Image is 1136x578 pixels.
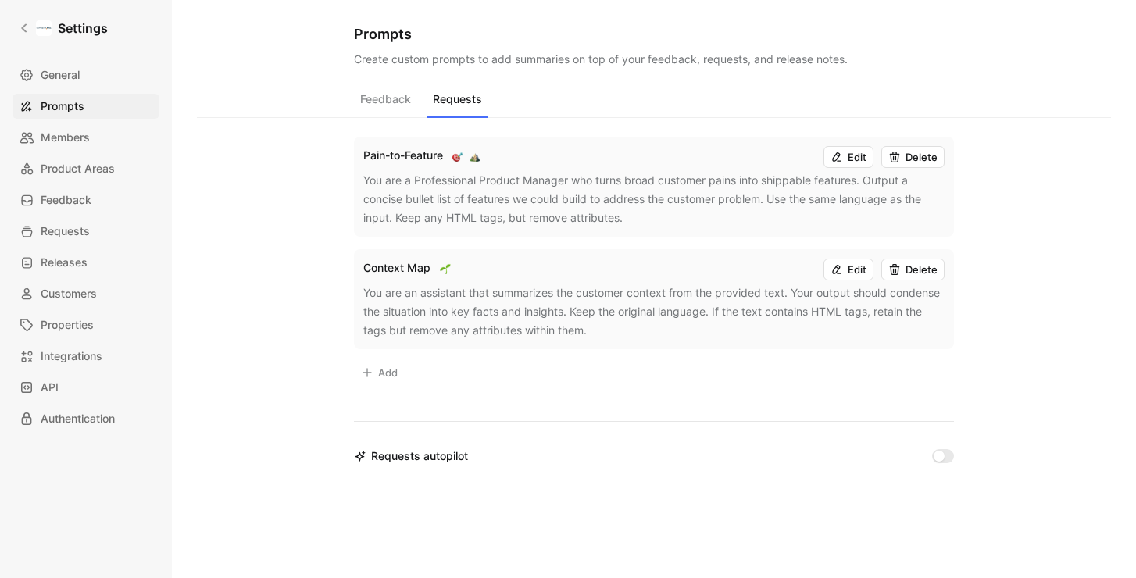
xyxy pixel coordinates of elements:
[363,284,945,340] div: You are an assistant that summarizes the customer context from the provided text. Your output sho...
[41,222,90,241] span: Requests
[13,281,159,306] a: Customers
[354,50,954,69] p: Create custom prompts to add summaries on top of your feedback, requests, and release notes.
[354,362,405,384] button: Add
[41,378,59,397] span: API
[13,344,159,369] a: Integrations
[823,146,873,168] button: Edit
[363,148,443,162] span: Pain-to-Feature
[41,409,115,428] span: Authentication
[13,219,159,244] a: Requests
[13,125,159,150] a: Members
[363,261,430,274] span: Context Map
[13,62,159,87] a: General
[13,187,159,212] a: Feedback
[41,66,80,84] span: General
[354,447,468,466] div: Requests autopilot
[41,191,91,209] span: Feedback
[363,171,945,227] div: You are a Professional Product Manager who turns broad customer pains into shippable features. Ou...
[452,151,463,162] img: 🎯
[13,250,159,275] a: Releases
[13,156,159,181] a: Product Areas
[881,146,945,168] button: Delete
[427,88,488,118] button: Requests
[13,94,159,119] a: Prompts
[13,375,159,400] a: API
[13,312,159,337] a: Properties
[41,347,102,366] span: Integrations
[470,151,480,162] img: ⛰️
[823,259,873,280] button: Edit
[41,159,115,178] span: Product Areas
[58,19,108,37] h1: Settings
[13,406,159,431] a: Authentication
[41,253,88,272] span: Releases
[881,259,945,280] button: Delete
[41,97,84,116] span: Prompts
[41,128,90,147] span: Members
[354,25,954,44] h1: Prompts
[440,263,451,274] img: 🌱
[13,12,114,44] a: Settings
[41,284,97,303] span: Customers
[354,88,417,118] button: Feedback
[41,316,94,334] span: Properties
